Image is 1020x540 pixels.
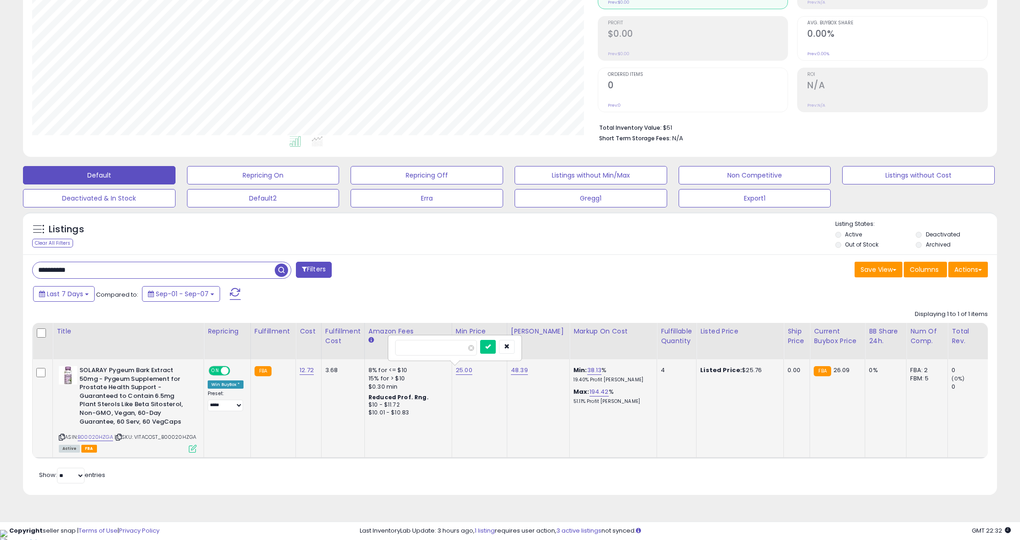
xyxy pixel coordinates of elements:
div: % [573,388,650,405]
a: 3 active listings [556,526,601,535]
div: Displaying 1 to 1 of 1 items [915,310,988,319]
p: 51.11% Profit [PERSON_NAME] [573,398,650,405]
b: Max: [573,387,589,396]
h2: N/A [807,80,987,92]
div: Ship Price [788,327,806,346]
div: $25.76 [700,366,776,374]
span: Last 7 Days [47,289,83,299]
p: Listing States: [835,220,997,229]
span: N/A [672,134,683,143]
div: 0 [952,366,989,374]
div: Fulfillment [255,327,292,336]
a: 48.39 [511,366,528,375]
small: Amazon Fees. [368,336,374,345]
a: 194.42 [589,387,609,396]
button: Gregg1 [515,189,667,207]
b: SOLARAY Pygeum Bark Extract 50mg - Pygeum Supplement for Prostate Health Support - Guaranteed to ... [79,366,191,428]
div: Fulfillable Quantity [661,327,692,346]
strong: Copyright [9,526,43,535]
h2: 0 [608,80,788,92]
span: Profit [608,21,788,26]
a: 25.00 [456,366,472,375]
div: [PERSON_NAME] [511,327,566,336]
label: Deactivated [926,230,960,238]
div: Fulfillment Cost [325,327,361,346]
div: $10 - $11.72 [368,401,445,409]
span: Avg. Buybox Share [807,21,987,26]
div: Win BuyBox * [208,380,244,389]
div: 3.68 [325,366,357,374]
button: Sep-01 - Sep-07 [142,286,220,302]
span: 26.09 [833,366,850,374]
small: Prev: N/A [807,103,825,108]
b: Min: [573,366,587,374]
h5: Listings [49,223,84,236]
div: BB Share 24h. [869,327,902,346]
div: FBA: 2 [910,366,941,374]
div: Min Price [456,327,503,336]
div: Cost [300,327,317,336]
a: Terms of Use [79,526,118,535]
span: Show: entries [39,471,105,479]
small: FBA [255,366,272,376]
label: Archived [926,241,951,248]
li: $51 [599,121,981,132]
b: Short Term Storage Fees: [599,134,671,142]
button: Non Competitive [679,166,831,184]
div: 15% for > $10 [368,374,445,383]
button: Filters [296,262,332,278]
small: Prev: 0 [608,103,621,108]
label: Active [845,230,862,238]
div: Repricing [208,327,247,336]
div: 8% for <= $10 [368,366,445,374]
div: Clear All Filters [32,239,73,247]
span: | SKU: VITACOST_B00020HZGA [114,433,196,441]
span: Compared to: [96,290,138,299]
button: Repricing On [187,166,340,184]
div: Current Buybox Price [814,327,861,346]
div: 0% [869,366,899,374]
a: Privacy Policy [119,526,159,535]
img: 41-UYGiXqBL._SL40_.jpg [59,366,77,385]
button: Default2 [187,189,340,207]
span: ON [210,367,221,375]
div: Num of Comp. [910,327,944,346]
button: Repricing Off [351,166,503,184]
button: Export1 [679,189,831,207]
button: Listings without Cost [842,166,995,184]
button: Listings without Min/Max [515,166,667,184]
h2: 0.00% [807,29,987,41]
span: FBA [81,445,97,453]
span: Sep-01 - Sep-07 [156,289,209,299]
b: Listed Price: [700,366,742,374]
span: Ordered Items [608,72,788,77]
button: Last 7 Days [33,286,95,302]
label: Out of Stock [845,241,878,248]
span: 2025-09-15 22:32 GMT [972,526,1011,535]
p: 19.40% Profit [PERSON_NAME] [573,377,650,383]
button: Default [23,166,176,184]
div: Amazon Fees [368,327,448,336]
span: Columns [910,265,939,274]
div: 0.00 [788,366,803,374]
div: 4 [661,366,689,374]
div: Markup on Cost [573,327,653,336]
button: Erra [351,189,503,207]
div: $10.01 - $10.83 [368,409,445,417]
a: 12.72 [300,366,314,375]
button: Actions [948,262,988,277]
small: FBA [814,366,831,376]
div: Preset: [208,391,244,411]
button: Deactivated & In Stock [23,189,176,207]
a: 38.13 [587,366,602,375]
div: Total Rev. [952,327,985,346]
small: Prev: $0.00 [608,51,629,57]
button: Save View [855,262,902,277]
span: OFF [229,367,244,375]
div: FBM: 5 [910,374,941,383]
div: 0 [952,383,989,391]
div: % [573,366,650,383]
a: B00020HZGA [78,433,113,441]
span: All listings currently available for purchase on Amazon [59,445,80,453]
b: Reduced Prof. Rng. [368,393,429,401]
